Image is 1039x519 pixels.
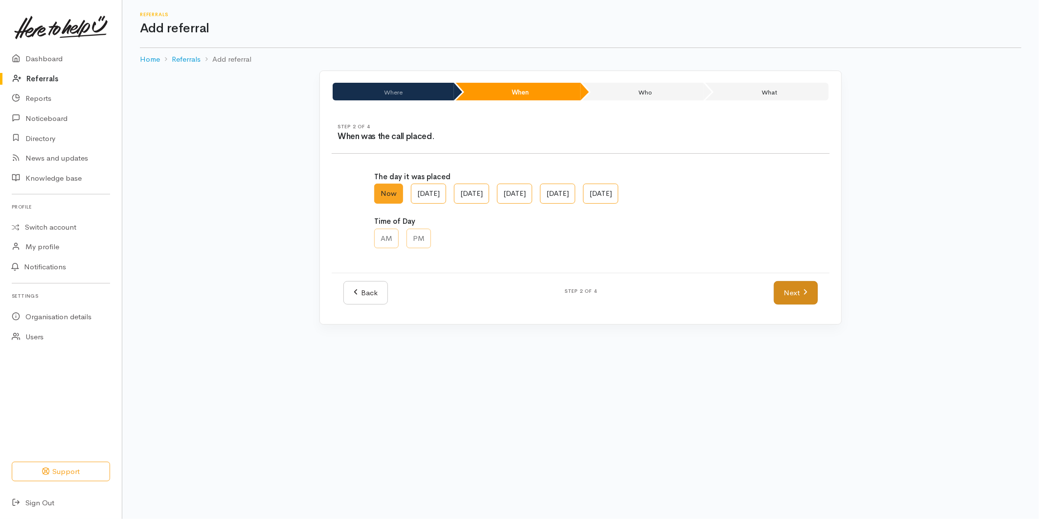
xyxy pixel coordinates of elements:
label: [DATE] [454,184,489,204]
h1: Add referral [140,22,1021,36]
h6: Profile [12,200,110,213]
label: Time of Day [374,216,415,227]
h6: Step 2 of 4 [400,288,762,294]
h6: Step 2 of 4 [338,124,581,129]
label: [DATE] [497,184,532,204]
li: Add referral [201,54,251,65]
a: Next [774,281,818,305]
label: Now [374,184,403,204]
label: [DATE] [411,184,446,204]
li: Who [583,83,704,100]
h6: Settings [12,289,110,303]
li: When [456,83,581,100]
label: [DATE] [583,184,618,204]
button: Support [12,462,110,482]
a: Back [343,281,388,305]
li: What [705,83,829,100]
label: The day it was placed [374,171,451,183]
a: Home [140,54,160,65]
h3: When was the call placed. [338,132,581,142]
a: Referrals [172,54,201,65]
label: [DATE] [540,184,575,204]
h6: Referrals [140,12,1021,17]
nav: breadcrumb [140,48,1021,71]
li: Where [333,83,454,100]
